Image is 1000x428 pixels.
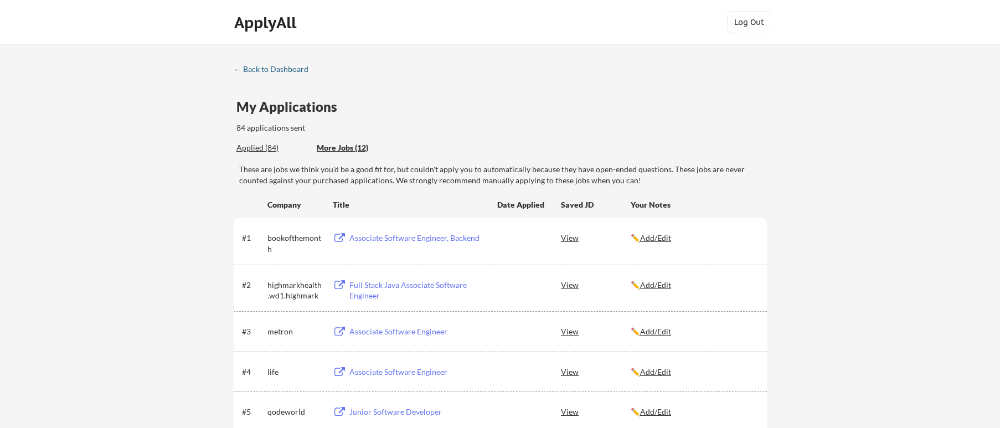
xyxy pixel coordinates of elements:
div: ✏️ [631,280,757,291]
div: Associate Software Engineer [349,326,487,337]
u: Add/Edit [640,327,671,336]
div: bookofthemonth [267,233,323,254]
div: View [561,401,631,421]
div: View [561,275,631,295]
div: These are job applications we think you'd be a good fit for, but couldn't apply you to automatica... [317,142,398,154]
div: qodeworld [267,406,323,417]
div: #3 [242,326,264,337]
u: Add/Edit [640,367,671,377]
div: ✏️ [631,367,757,378]
div: Applied (84) [236,142,308,153]
div: ✏️ [631,233,757,244]
div: More Jobs (12) [317,142,398,153]
div: highmarkhealth.wd1.highmark [267,280,323,301]
div: Associate Software Engineer, Backend [349,233,487,244]
u: Add/Edit [640,233,671,243]
div: ← Back to Dashboard [234,65,317,73]
div: These are all the jobs you've been applied to so far. [236,142,308,154]
div: #1 [242,233,264,244]
div: View [561,321,631,341]
div: #5 [242,406,264,417]
div: Associate Software Engineer [349,367,487,378]
div: #2 [242,280,264,291]
div: These are jobs we think you'd be a good fit for, but couldn't apply you to automatically because ... [239,164,767,185]
div: Full Stack Java Associate Software Engineer [349,280,487,301]
div: ApplyAll [234,13,300,32]
div: View [561,228,631,247]
div: My Applications [236,100,346,114]
div: #4 [242,367,264,378]
div: View [561,362,631,381]
u: Add/Edit [640,280,671,290]
a: ← Back to Dashboard [234,65,317,76]
div: ✏️ [631,326,757,337]
div: Junior Software Developer [349,406,487,417]
button: Log Out [727,11,771,33]
div: life [267,367,323,378]
div: Your Notes [631,199,757,210]
div: ✏️ [631,406,757,417]
div: Date Applied [497,199,546,210]
div: Title [333,199,487,210]
u: Add/Edit [640,407,671,416]
div: Company [267,199,323,210]
div: Saved JD [561,194,631,214]
div: metron [267,326,323,337]
div: 84 applications sent [236,122,451,133]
